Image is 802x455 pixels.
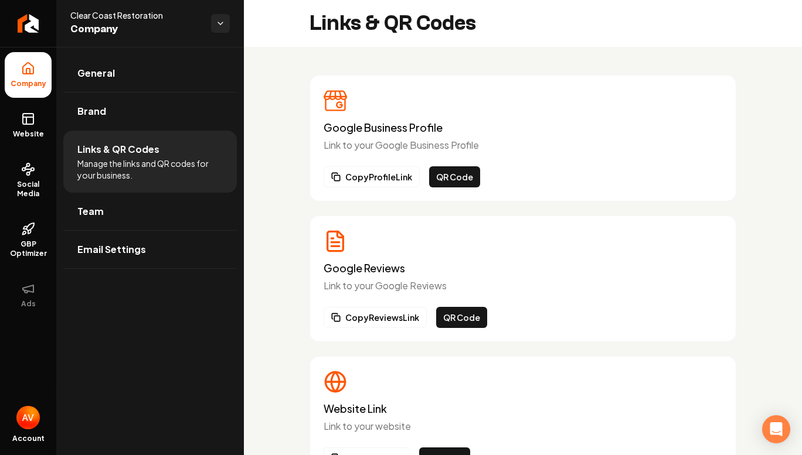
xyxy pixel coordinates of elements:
span: Social Media [5,180,52,199]
span: Team [77,204,104,218]
a: GBP Optimizer [5,213,52,268]
a: Email Settings [63,231,237,268]
a: General [63,54,237,92]
h3: Google Business Profile [324,122,722,134]
span: Ads [16,299,40,309]
span: Clear Coast Restoration [70,9,202,21]
a: Brand [63,93,237,130]
img: Ana Villa [16,406,40,429]
span: Brand [77,104,106,118]
button: Open user button [16,406,40,429]
a: Website [5,102,52,148]
p: Link to your Google Reviews [324,279,722,293]
div: Open Intercom Messenger [762,415,790,443]
p: Link to your website [324,419,722,433]
h2: Links & QR Codes [310,12,476,35]
span: GBP Optimizer [5,240,52,258]
span: Links & QR Codes [77,142,159,156]
button: CopyProfileLink [324,166,420,187]
h3: Google Reviews [324,262,722,274]
a: Social Media [5,153,52,208]
button: QR Code [436,307,487,328]
p: Link to your Google Business Profile [324,138,722,152]
a: Team [63,193,237,230]
span: Company [6,79,51,88]
span: General [77,66,115,80]
span: Company [70,21,202,37]
span: Manage the links and QR codes for your business. [77,158,223,181]
button: QR Code [429,166,480,187]
button: Ads [5,272,52,318]
span: Email Settings [77,242,146,256]
span: Account [12,434,45,443]
span: Website [8,129,49,139]
img: Rebolt Logo [18,14,39,33]
button: CopyReviewsLink [324,307,427,328]
h3: Website Link [324,403,722,415]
